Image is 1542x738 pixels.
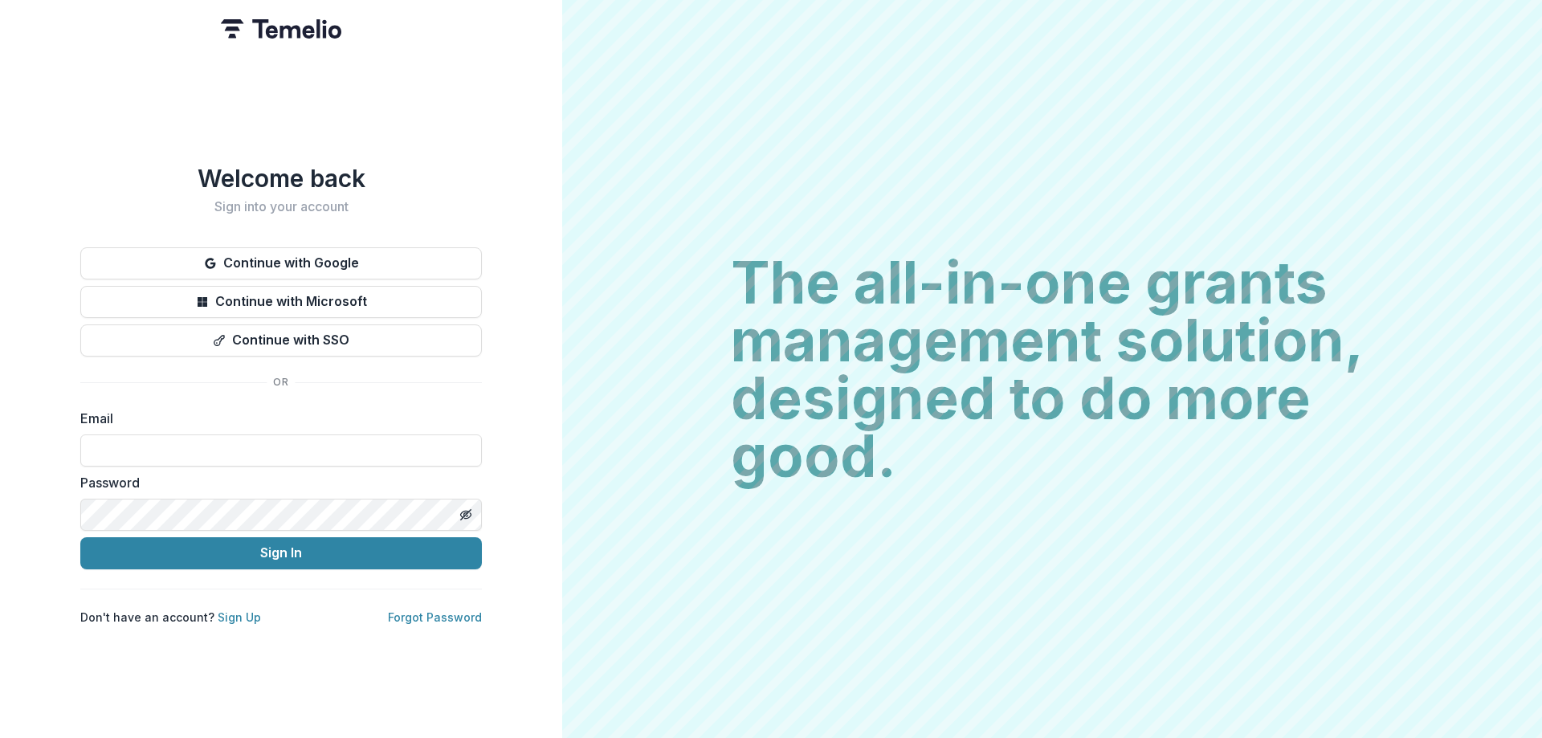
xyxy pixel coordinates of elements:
button: Toggle password visibility [453,502,479,528]
button: Continue with SSO [80,324,482,357]
label: Email [80,409,472,428]
h1: Welcome back [80,164,482,193]
a: Forgot Password [388,610,482,624]
p: Don't have an account? [80,609,261,626]
button: Sign In [80,537,482,569]
label: Password [80,473,472,492]
img: Temelio [221,19,341,39]
button: Continue with Google [80,247,482,279]
button: Continue with Microsoft [80,286,482,318]
h2: Sign into your account [80,199,482,214]
a: Sign Up [218,610,261,624]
